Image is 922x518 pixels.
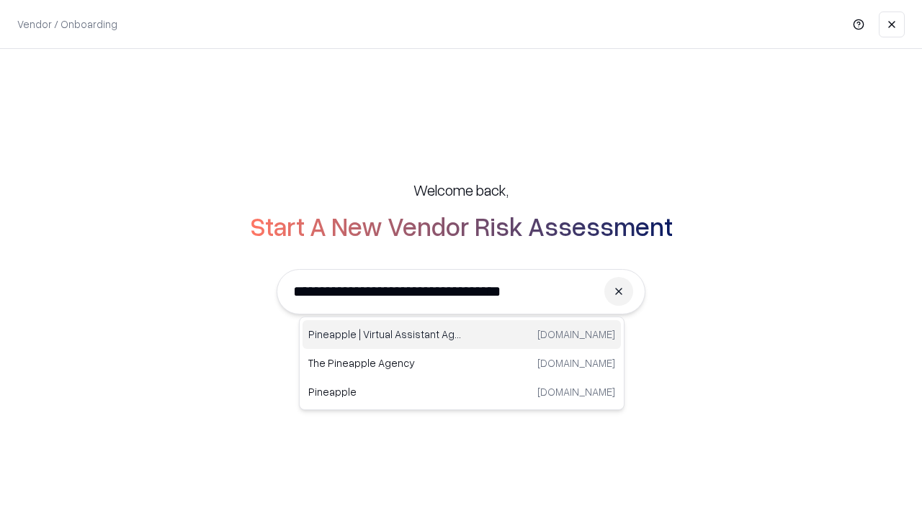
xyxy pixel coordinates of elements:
[308,327,462,342] p: Pineapple | Virtual Assistant Agency
[308,384,462,399] p: Pineapple
[17,17,117,32] p: Vendor / Onboarding
[413,180,509,200] h5: Welcome back,
[308,355,462,371] p: The Pineapple Agency
[537,355,615,371] p: [DOMAIN_NAME]
[250,212,673,240] h2: Start A New Vendor Risk Assessment
[537,327,615,342] p: [DOMAIN_NAME]
[537,384,615,399] p: [DOMAIN_NAME]
[299,317,625,410] div: Suggestions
